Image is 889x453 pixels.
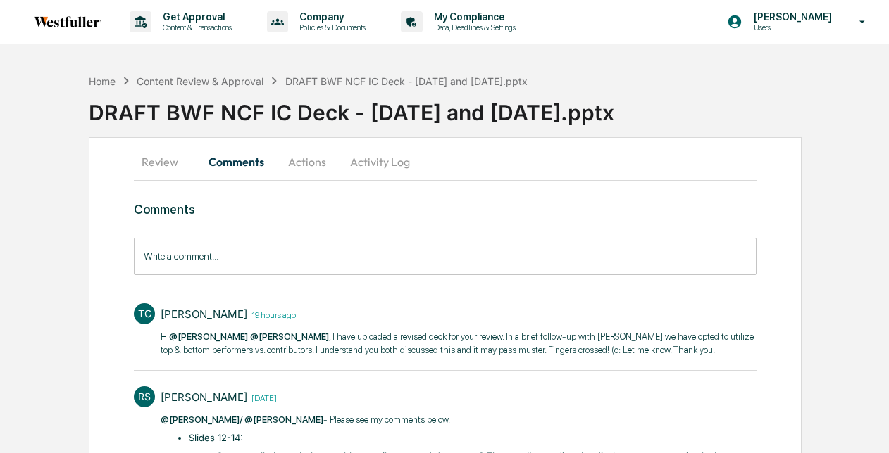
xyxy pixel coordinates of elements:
div: TC [134,303,155,324]
p: Data, Deadlines & Settings [423,23,523,32]
iframe: Open customer support [844,407,882,445]
p: - Please see my comments below. [161,413,756,427]
button: Activity Log [339,145,421,179]
div: [PERSON_NAME] [161,307,247,321]
button: Review [134,145,197,179]
div: [PERSON_NAME] [161,390,247,404]
p: My Compliance [423,11,523,23]
div: secondary tabs example [134,145,756,179]
div: Home [89,75,116,87]
p: Get Approval [151,11,239,23]
img: logo [34,16,101,27]
span: @[PERSON_NAME] [250,331,329,342]
div: DRAFT BWF NCF IC Deck - [DATE] and [DATE].pptx [285,75,528,87]
div: RS [134,386,155,407]
p: Users [742,23,839,32]
h3: Comments [134,202,756,217]
time: Thursday, August 28, 2025 at 4:05:51 PM PDT [247,308,296,320]
span: @[PERSON_NAME]/ @[PERSON_NAME] [161,414,323,425]
p: Content & Transactions [151,23,239,32]
p: Hi , I have uploaded a revised deck for your review. In a brief follow-up with [PERSON_NAME] we h... [161,330,756,357]
button: Comments [197,145,275,179]
span: @[PERSON_NAME] [169,331,248,342]
div: DRAFT BWF NCF IC Deck - [DATE] and [DATE].pptx [89,89,889,125]
time: Thursday, August 28, 2025 at 7:59:53 AM PDT [247,391,277,403]
button: Actions [275,145,339,179]
div: Content Review & Approval [137,75,263,87]
p: Policies & Documents [288,23,373,32]
p: Company [288,11,373,23]
p: [PERSON_NAME] [742,11,839,23]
